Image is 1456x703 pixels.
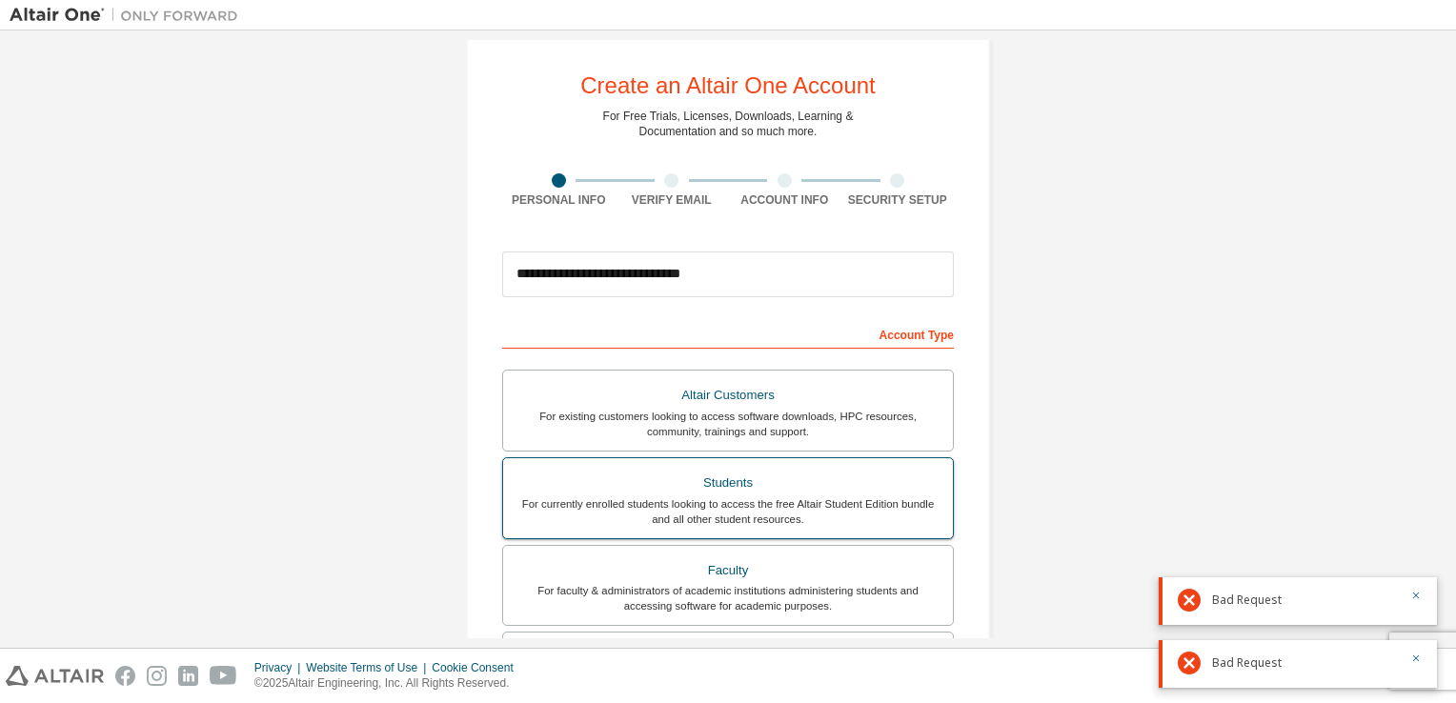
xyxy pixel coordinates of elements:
[841,192,955,208] div: Security Setup
[1212,655,1282,671] span: Bad Request
[502,318,954,349] div: Account Type
[515,583,941,613] div: For faculty & administrators of academic institutions administering students and accessing softwa...
[515,470,941,496] div: Students
[115,666,135,686] img: facebook.svg
[1212,593,1282,608] span: Bad Request
[515,496,941,527] div: For currently enrolled students looking to access the free Altair Student Edition bundle and all ...
[147,666,167,686] img: instagram.svg
[515,382,941,409] div: Altair Customers
[432,660,524,675] div: Cookie Consent
[6,666,104,686] img: altair_logo.svg
[306,660,432,675] div: Website Terms of Use
[178,666,198,686] img: linkedin.svg
[254,660,306,675] div: Privacy
[502,192,616,208] div: Personal Info
[515,557,941,584] div: Faculty
[10,6,248,25] img: Altair One
[603,109,854,139] div: For Free Trials, Licenses, Downloads, Learning & Documentation and so much more.
[254,675,525,692] p: © 2025 Altair Engineering, Inc. All Rights Reserved.
[515,409,941,439] div: For existing customers looking to access software downloads, HPC resources, community, trainings ...
[580,74,876,97] div: Create an Altair One Account
[616,192,729,208] div: Verify Email
[728,192,841,208] div: Account Info
[210,666,237,686] img: youtube.svg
